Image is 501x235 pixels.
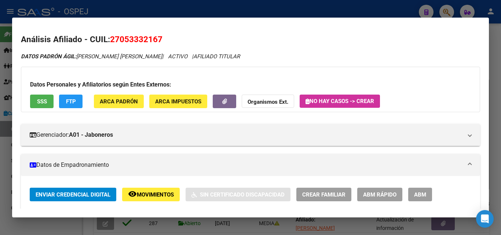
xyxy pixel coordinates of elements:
[59,95,83,108] button: FTP
[21,124,480,146] mat-expansion-panel-header: Gerenciador:A01 - Jaboneros
[300,95,380,108] button: No hay casos -> Crear
[186,188,290,201] button: Sin Certificado Discapacidad
[306,98,374,104] span: No hay casos -> Crear
[476,210,494,228] div: Open Intercom Messenger
[128,190,137,198] mat-icon: remove_red_eye
[36,191,110,198] span: Enviar Credencial Digital
[94,95,144,108] button: ARCA Padrón
[302,191,345,198] span: Crear Familiar
[21,53,162,60] span: [PERSON_NAME] [PERSON_NAME]
[21,154,480,176] mat-expansion-panel-header: Datos de Empadronamiento
[137,191,174,198] span: Movimientos
[149,95,207,108] button: ARCA Impuestos
[21,33,480,46] h2: Análisis Afiliado - CUIL:
[30,161,462,169] mat-panel-title: Datos de Empadronamiento
[193,53,240,60] span: AFILIADO TITULAR
[21,53,76,60] strong: DATOS PADRÓN ÁGIL:
[242,95,294,108] button: Organismos Ext.
[110,34,162,44] span: 27053332167
[200,191,285,198] span: Sin Certificado Discapacidad
[155,98,201,105] span: ARCA Impuestos
[363,191,396,198] span: ABM Rápido
[30,95,54,108] button: SSS
[408,188,432,201] button: ABM
[30,131,462,139] mat-panel-title: Gerenciador:
[100,98,138,105] span: ARCA Padrón
[37,98,47,105] span: SSS
[69,131,113,139] strong: A01 - Jaboneros
[357,188,402,201] button: ABM Rápido
[296,188,351,201] button: Crear Familiar
[30,188,116,201] button: Enviar Credencial Digital
[66,98,76,105] span: FTP
[122,188,180,201] button: Movimientos
[21,53,240,60] i: | ACTIVO |
[248,99,288,105] strong: Organismos Ext.
[30,80,471,89] h3: Datos Personales y Afiliatorios según Entes Externos:
[414,191,426,198] span: ABM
